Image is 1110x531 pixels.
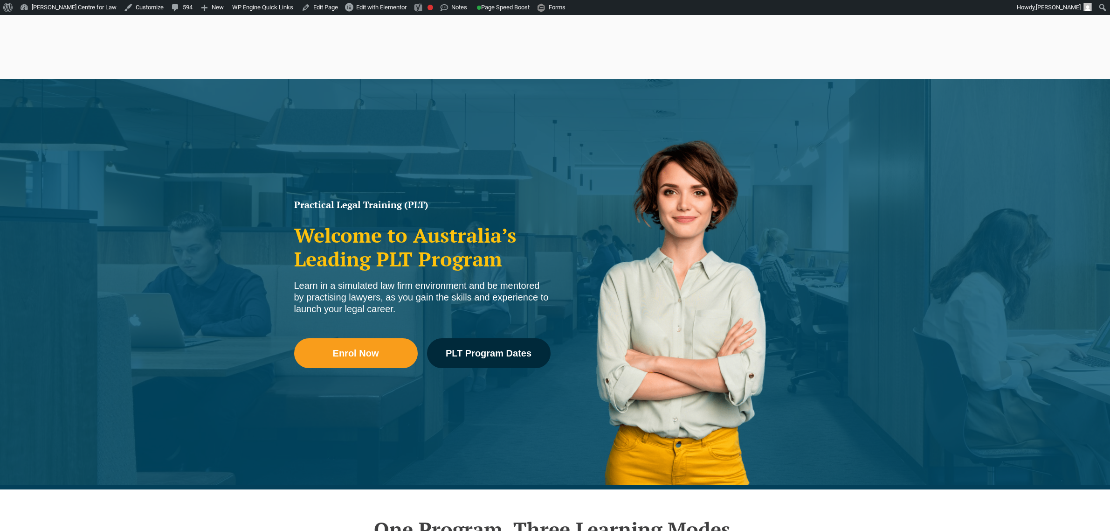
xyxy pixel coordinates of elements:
[446,349,531,358] span: PLT Program Dates
[294,200,551,210] h1: Practical Legal Training (PLT)
[427,338,551,368] a: PLT Program Dates
[1036,4,1081,11] span: [PERSON_NAME]
[356,4,407,11] span: Edit with Elementor
[333,349,379,358] span: Enrol Now
[294,224,551,271] h2: Welcome to Australia’s Leading PLT Program
[294,280,551,315] div: Learn in a simulated law firm environment and be mentored by practising lawyers, as you gain the ...
[294,338,418,368] a: Enrol Now
[427,5,433,10] div: Focus keyphrase not set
